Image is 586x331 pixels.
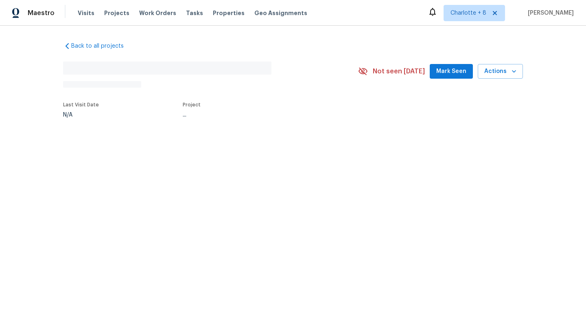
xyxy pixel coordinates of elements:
button: Actions [478,64,523,79]
span: Maestro [28,9,55,17]
span: Geo Assignments [254,9,307,17]
span: Visits [78,9,94,17]
span: Projects [104,9,129,17]
span: [PERSON_NAME] [525,9,574,17]
span: Tasks [186,10,203,16]
span: Actions [484,66,516,77]
span: Last Visit Date [63,102,99,107]
span: Mark Seen [436,66,466,77]
span: Work Orders [139,9,176,17]
span: Not seen [DATE] [373,67,425,75]
div: N/A [63,112,99,118]
span: Charlotte + 8 [450,9,486,17]
span: Properties [213,9,245,17]
a: Back to all projects [63,42,141,50]
div: ... [183,112,339,118]
button: Mark Seen [430,64,473,79]
span: Project [183,102,201,107]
